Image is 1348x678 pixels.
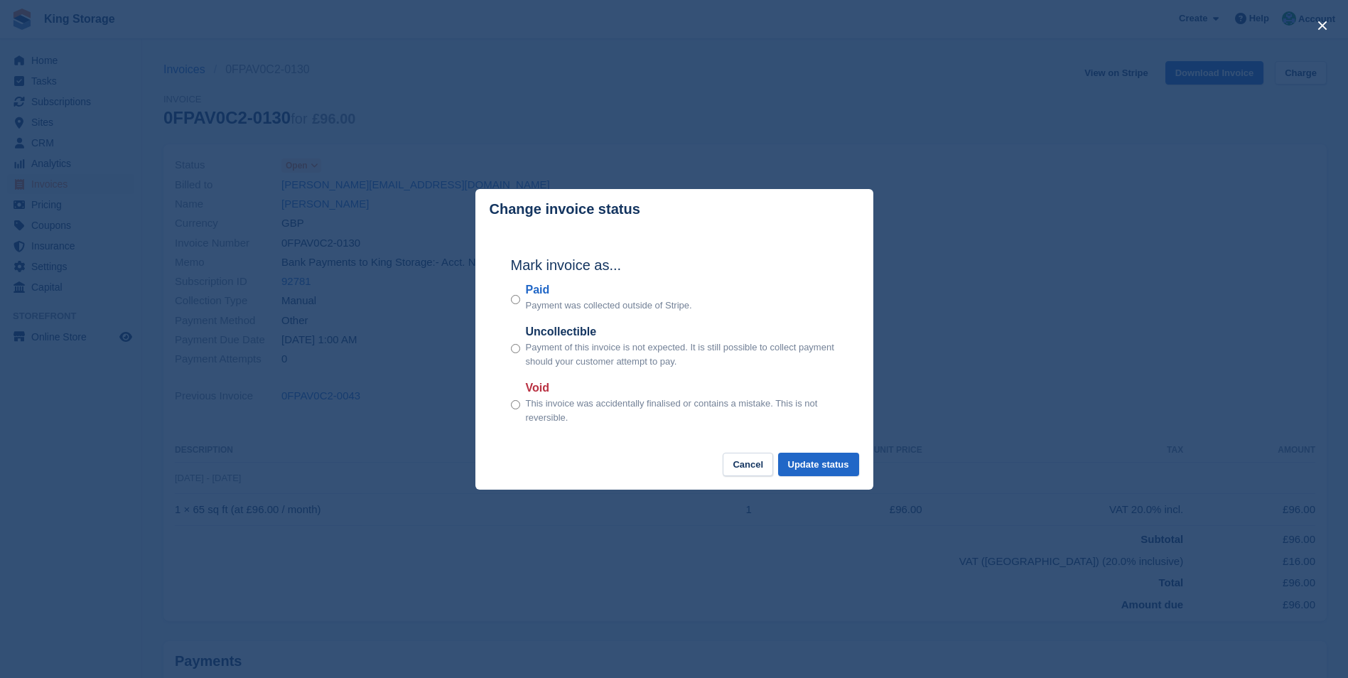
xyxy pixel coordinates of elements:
label: Paid [526,281,692,298]
label: Uncollectible [526,323,838,340]
p: Payment of this invoice is not expected. It is still possible to collect payment should your cust... [526,340,838,368]
p: This invoice was accidentally finalised or contains a mistake. This is not reversible. [526,397,838,424]
label: Void [526,380,838,397]
h2: Mark invoice as... [511,254,838,276]
button: Cancel [723,453,773,476]
p: Change invoice status [490,201,640,217]
button: close [1311,14,1334,37]
button: Update status [778,453,859,476]
p: Payment was collected outside of Stripe. [526,298,692,313]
